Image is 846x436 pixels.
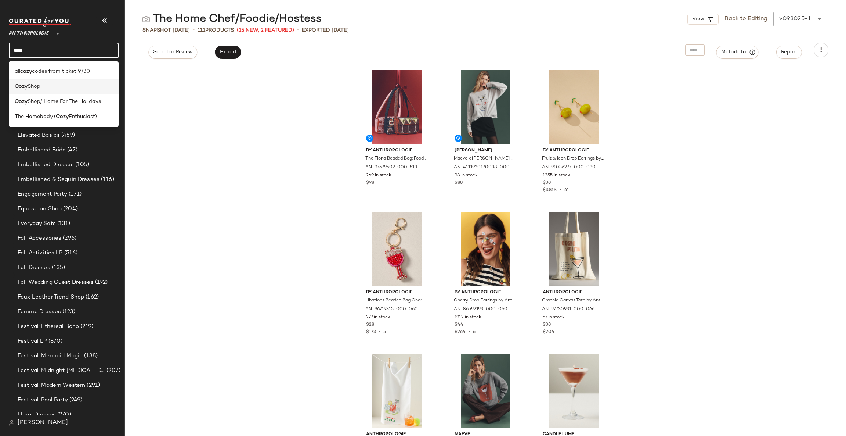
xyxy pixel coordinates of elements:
[18,396,68,404] span: Festival: Pool Party
[67,190,82,199] span: (171)
[18,293,84,301] span: Faux Leather Trend Shop
[455,314,481,321] span: 1912 in stock
[366,172,391,179] span: 269 in stock
[18,131,60,140] span: Elevated Basics
[18,219,56,228] span: Everyday Sets
[543,147,605,154] span: By Anthropologie
[18,322,79,331] span: Festival: Ethereal Boho
[455,289,517,296] span: By Anthropologie
[18,381,85,390] span: Festival: Modern Western
[79,322,93,331] span: (219)
[454,306,507,313] span: AN-86592193-000-060
[18,411,56,419] span: Floral Dresses
[9,420,15,426] img: svg%3e
[142,12,322,26] div: The Home Chef/Foodie/Hostess
[28,83,40,90] span: Shop
[18,278,94,287] span: Fall Wedding Guest Dresses
[18,249,63,257] span: Fall Activities LP
[473,330,476,335] span: 6
[366,330,376,335] span: $173
[9,17,71,27] img: cfy_white_logo.C9jOOHJF.svg
[360,354,434,428] img: 102150778_031_b
[449,70,523,144] img: 4111920170038_500_b
[153,49,193,55] span: Send for Review
[543,180,551,186] span: $38
[148,46,197,59] button: Send for Review
[69,113,97,121] span: Enthusiast)
[142,26,190,34] span: Snapshot [DATE]
[84,293,99,301] span: (162)
[18,352,83,360] span: Festival: Mermaid Magic
[366,322,374,328] span: $28
[716,46,759,59] button: Metadata
[454,164,516,171] span: AN-4111920170038-000-500
[366,147,428,154] span: By Anthropologie
[105,367,120,375] span: (207)
[198,26,234,34] div: Products
[776,46,802,59] button: Report
[543,314,565,321] span: 57 in stock
[454,297,516,304] span: Cherry Drop Earrings by Anthropologie in Red, Women's, Gold/Plated Brass/Resin
[542,164,596,171] span: AN-91036277-000-030
[18,205,62,213] span: Equestrian Shop
[142,15,150,23] img: svg%3e
[18,264,50,272] span: Fall Dresses
[455,172,478,179] span: 98 in stock
[15,68,20,75] span: all
[455,330,466,335] span: $264
[18,175,100,184] span: Embellished & Sequin Dresses
[455,180,463,186] span: $88
[9,25,49,38] span: Anthropologie
[383,330,386,335] span: 5
[56,411,71,419] span: (270)
[47,337,63,346] span: (870)
[365,164,417,171] span: AN-97579502-000-513
[537,354,611,428] img: 103076030_020_b
[15,83,28,90] b: Cozy
[542,306,594,313] span: AN-97730931-000-066
[237,26,294,34] span: (15 New, 2 Featured)
[365,156,427,162] span: The Fiona Beaded Bag: Food & Drink Edition by Anthropologie, Women's, Polyester/Cotton/Acrylic
[366,180,374,186] span: $98
[543,172,570,179] span: 1255 in stock
[215,46,241,59] button: Export
[18,234,61,243] span: Fall Accessories
[66,146,77,154] span: (47)
[537,212,611,286] img: 97730931_066_b
[20,68,32,75] b: cozy
[94,278,108,287] span: (192)
[455,147,517,154] span: [PERSON_NAME]
[455,322,463,328] span: $44
[543,330,554,335] span: $204
[85,381,100,390] span: (291)
[543,188,557,193] span: $3.81K
[454,156,516,162] span: Maeve x [PERSON_NAME] Ski Club Graphic Sweatshirt in Grey, Women's, Size: L P, Polyester/Cotton a...
[449,212,523,286] img: 86592193_060_b14
[724,15,767,24] a: Back to Editing
[781,49,798,55] span: Report
[18,308,61,316] span: Femme Dresses
[779,15,811,24] div: v093025-1
[56,219,70,228] span: (131)
[28,98,101,106] span: Shop/ Home For The Holidays
[537,70,611,144] img: 91036277_030_b
[100,175,114,184] span: (116)
[15,113,56,121] span: The Homebody (
[61,308,76,316] span: (123)
[297,26,299,35] span: •
[18,418,68,427] span: [PERSON_NAME]
[721,49,754,56] span: Metadata
[376,330,383,335] span: •
[365,297,427,304] span: Libations Beaded Bag Charm by Anthropologie in Red, Women's, Acrylic/Glass
[360,212,434,286] img: 96719315_060_b2
[74,161,90,169] span: (105)
[63,249,78,257] span: (516)
[542,156,604,162] span: Fruit & Icon Drop Earrings by Anthropologie in Green, Women's, Gold/Plated Brass/Enamel
[466,330,473,335] span: •
[60,131,75,140] span: (459)
[68,396,83,404] span: (249)
[50,264,65,272] span: (135)
[32,68,90,75] span: codes from ticket 9/30
[18,190,67,199] span: Engagement Party
[542,297,604,304] span: Graphic Canvas Tote by Anthropologie in Pink, Women's, Cotton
